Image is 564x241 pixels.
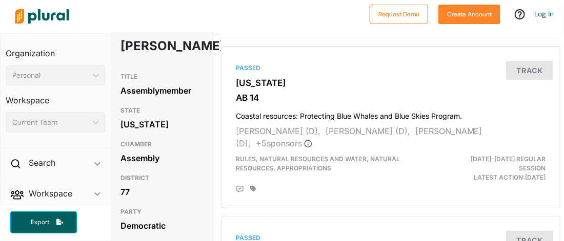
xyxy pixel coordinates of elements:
span: Rules, Natural Resources and Water, Natural Resources, Appropriations [236,155,400,172]
div: 77 [120,184,200,200]
div: Assemblymember [120,83,200,98]
div: Assembly [120,150,200,166]
span: [DATE]-[DATE] Regular Session [471,155,546,172]
span: Export [24,218,56,227]
h3: TITLE [120,71,200,83]
button: Create Account [438,5,500,24]
a: Create Account [438,8,500,19]
div: Passed [236,63,546,73]
div: Add Position Statement [236,185,244,193]
h3: Organization [6,38,106,61]
span: + 5 sponsor s [256,138,312,148]
span: [PERSON_NAME] (D), [236,126,482,148]
span: [PERSON_NAME] (D), [326,126,410,136]
a: Request Demo [370,8,428,19]
h3: STATE [120,104,200,117]
h4: Coastal resources: Protecting Blue Whales and Blue Skies Program. [236,107,546,121]
div: Add tags [250,185,256,192]
h3: Workspace [6,85,106,108]
button: Export [10,211,77,233]
h3: DISTRICT [120,172,200,184]
h3: PARTY [120,206,200,218]
a: Log In [534,9,554,18]
div: Democratic [120,218,200,233]
button: Track [506,61,553,80]
span: [PERSON_NAME] (D), [236,126,320,136]
h1: [PERSON_NAME] [120,31,168,61]
div: Latest Action: [DATE] [445,155,553,182]
div: [US_STATE] [120,117,200,132]
h2: Search [29,157,55,168]
button: Request Demo [370,5,428,24]
h3: AB 14 [236,93,546,103]
h3: [US_STATE] [236,78,546,88]
div: Current Team [12,117,89,128]
h3: CHAMBER [120,138,200,150]
div: Personal [12,70,89,81]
